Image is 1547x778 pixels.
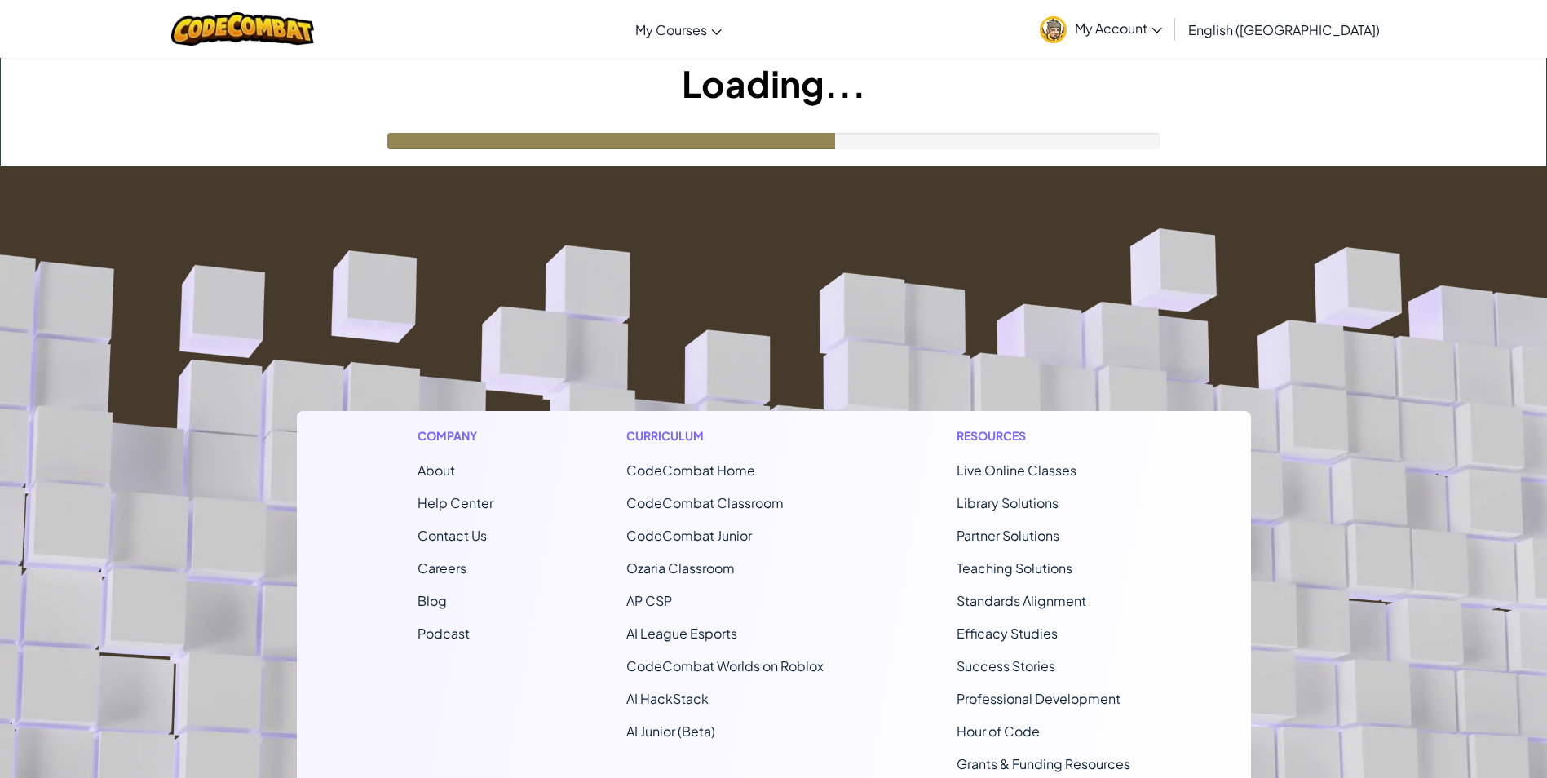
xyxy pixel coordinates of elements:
h1: Loading... [1,58,1546,108]
a: Blog [418,592,447,609]
img: avatar [1040,16,1067,43]
a: CodeCombat Junior [626,527,752,544]
a: English ([GEOGRAPHIC_DATA]) [1180,7,1388,51]
h1: Resources [957,427,1130,444]
a: AI League Esports [626,625,737,642]
a: AP CSP [626,592,672,609]
h1: Curriculum [626,427,824,444]
a: Efficacy Studies [957,625,1058,642]
h1: Company [418,427,493,444]
span: My Account [1075,20,1162,37]
a: Ozaria Classroom [626,559,735,577]
a: Teaching Solutions [957,559,1072,577]
a: CodeCombat Worlds on Roblox [626,657,824,674]
a: My Account [1032,3,1170,55]
a: Help Center [418,494,493,511]
a: My Courses [627,7,730,51]
span: Contact Us [418,527,487,544]
a: Grants & Funding Resources [957,755,1130,772]
a: Professional Development [957,690,1120,707]
a: AI HackStack [626,690,709,707]
img: CodeCombat logo [171,12,314,46]
a: Careers [418,559,466,577]
a: About [418,462,455,479]
span: English ([GEOGRAPHIC_DATA]) [1188,21,1380,38]
a: Hour of Code [957,723,1040,740]
a: Library Solutions [957,494,1059,511]
a: Success Stories [957,657,1055,674]
a: Podcast [418,625,470,642]
span: My Courses [635,21,707,38]
span: CodeCombat Home [626,462,755,479]
a: Standards Alignment [957,592,1086,609]
a: CodeCombat Classroom [626,494,784,511]
a: AI Junior (Beta) [626,723,715,740]
a: Partner Solutions [957,527,1059,544]
a: Live Online Classes [957,462,1076,479]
